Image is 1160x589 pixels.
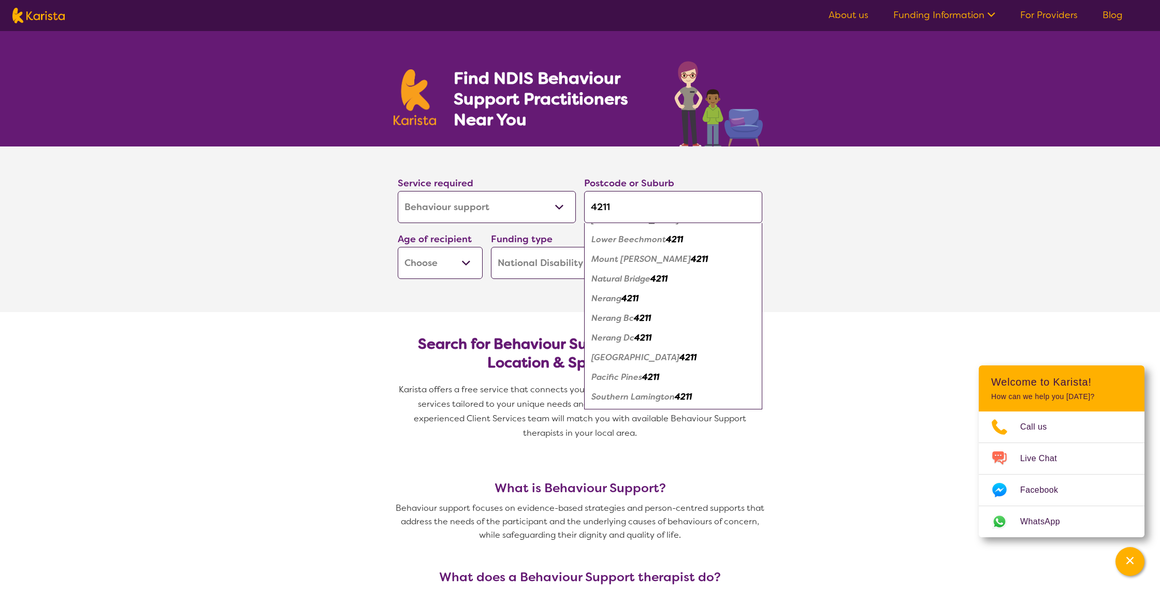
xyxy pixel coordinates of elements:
img: Karista logo [394,69,436,125]
div: Nerang Dc 4211 [589,328,757,348]
div: Southern Lamington 4211 [589,387,757,407]
div: Pacific Pines 4211 [589,367,757,387]
em: Nerang [591,293,621,304]
em: [GEOGRAPHIC_DATA] [591,352,679,363]
span: Call us [1020,419,1060,435]
em: 4211 [675,391,692,402]
p: Behaviour support focuses on evidence-based strategies and person-centred supports that address t... [394,502,766,542]
div: Numinbah Valley 4211 [589,348,757,367]
span: Facebook [1020,482,1070,498]
a: Blog [1103,9,1123,21]
div: Channel Menu [979,365,1144,537]
em: Mount [PERSON_NAME] [591,254,691,264]
a: Web link opens in a new tab. [979,506,1144,537]
em: Nerang Bc [591,313,634,323]
em: 4211 [621,293,639,304]
h2: Search for Behaviour Support Practitioners by Location & Specific Needs [406,335,754,372]
em: 4211 [642,372,659,382]
p: How can we help you [DATE]? [991,392,1132,401]
em: Natural Bridge [591,273,650,284]
em: Lower Beechmont [591,234,666,245]
em: Pacific Pines [591,372,642,382]
button: Channel Menu [1115,547,1144,576]
ul: Choose channel [979,411,1144,537]
span: Live Chat [1020,451,1069,466]
div: Nerang Bc 4211 [589,308,757,328]
a: About us [829,9,868,21]
p: Karista offers a free service that connects you with Behaviour Support and other disability servi... [394,382,766,440]
em: 4211 [634,313,651,323]
em: [GEOGRAPHIC_DATA] [591,214,679,225]
a: Funding Information [893,9,995,21]
div: Nerang 4211 [589,289,757,308]
label: Postcode or Suburb [584,177,674,189]
span: WhatsApp [1020,514,1072,529]
em: Nerang Dc [591,332,634,343]
em: 4211 [679,352,697,363]
div: Mount Nathan 4211 [589,249,757,269]
a: For Providers [1020,9,1078,21]
img: Karista logo [12,8,65,23]
img: behaviour-support [672,56,766,146]
em: 4211 [691,254,708,264]
div: Natural Bridge 4211 [589,269,757,289]
em: 4211 [679,214,697,225]
h3: What is Behaviour Support? [394,481,766,495]
em: Southern Lamington [591,391,675,402]
label: Service required [398,177,473,189]
div: Lower Beechmont 4211 [589,230,757,249]
h1: Find NDIS Behaviour Support Practitioners Near You [454,68,654,130]
h3: What does a Behaviour Support therapist do? [394,570,766,584]
h2: Welcome to Karista! [991,376,1132,388]
em: 4211 [650,273,668,284]
label: Funding type [491,233,553,245]
input: Type [584,191,762,223]
label: Age of recipient [398,233,472,245]
em: 4211 [666,234,683,245]
em: 4211 [634,332,651,343]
